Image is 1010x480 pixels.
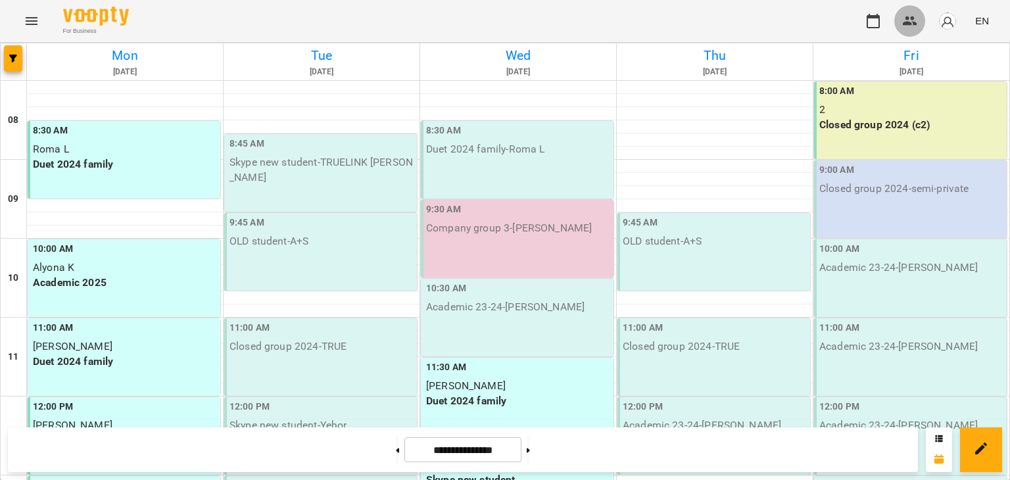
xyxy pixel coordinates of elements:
[229,400,270,414] label: 12:00 PM
[63,27,129,36] span: For Business
[975,14,989,28] span: EN
[8,192,18,206] h6: 09
[33,419,112,431] span: [PERSON_NAME]
[33,321,73,335] label: 11:00 AM
[63,7,129,26] img: Voopty Logo
[33,156,218,172] p: Duet 2024 family
[819,339,1004,354] p: Academic 23-24 - [PERSON_NAME]
[33,354,218,370] p: Duet 2024 family
[226,66,418,78] h6: [DATE]
[29,45,221,66] h6: Mon
[819,163,854,178] label: 9:00 AM
[819,84,854,99] label: 8:00 AM
[8,113,18,128] h6: 08
[815,45,1007,66] h6: Fri
[426,360,466,375] label: 11:30 AM
[426,203,461,217] label: 9:30 AM
[426,379,506,392] span: [PERSON_NAME]
[819,260,1004,276] p: Academic 23-24 - [PERSON_NAME]
[970,9,994,33] button: EN
[33,143,69,155] span: Roma L
[33,261,74,274] span: Alyona K
[819,117,1004,133] p: Closed group 2024 (c2)
[229,339,414,354] p: Closed group 2024 - TRUE
[819,242,859,256] label: 10:00 AM
[426,299,611,315] p: Academic 23-24 - [PERSON_NAME]
[229,418,414,433] p: Skype new student - Yehor
[29,66,221,78] h6: [DATE]
[422,66,614,78] h6: [DATE]
[426,281,466,296] label: 10:30 AM
[226,45,418,66] h6: Tue
[8,271,18,285] h6: 10
[33,242,73,256] label: 10:00 AM
[619,66,811,78] h6: [DATE]
[33,275,218,291] p: Academic 2025
[426,124,461,138] label: 8:30 AM
[819,400,859,414] label: 12:00 PM
[819,418,1004,433] p: Academic 23-24 - [PERSON_NAME]
[229,155,414,185] p: Skype new student - TRUELINK [PERSON_NAME]
[33,400,73,414] label: 12:00 PM
[623,233,807,249] p: OLD student - A+S
[229,216,264,230] label: 9:45 AM
[623,418,807,433] p: Academic 23-24 - [PERSON_NAME]
[623,400,663,414] label: 12:00 PM
[619,45,811,66] h6: Thu
[623,216,658,230] label: 9:45 AM
[16,5,47,37] button: Menu
[426,220,611,236] p: Company group 3 - [PERSON_NAME]
[426,141,611,157] p: Duet 2024 family - Roma L
[229,137,264,151] label: 8:45 AM
[422,45,614,66] h6: Wed
[229,321,270,335] label: 11:00 AM
[623,321,663,335] label: 11:00 AM
[819,321,859,335] label: 11:00 AM
[819,181,1004,197] p: Closed group 2024 - semi-private
[426,393,611,409] p: Duet 2024 family
[33,124,68,138] label: 8:30 AM
[819,102,1004,118] p: 2
[33,340,112,352] span: [PERSON_NAME]
[623,339,807,354] p: Closed group 2024 - TRUE
[815,66,1007,78] h6: [DATE]
[8,350,18,364] h6: 11
[938,12,957,30] img: avatar_s.png
[229,233,414,249] p: OLD student - A+S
